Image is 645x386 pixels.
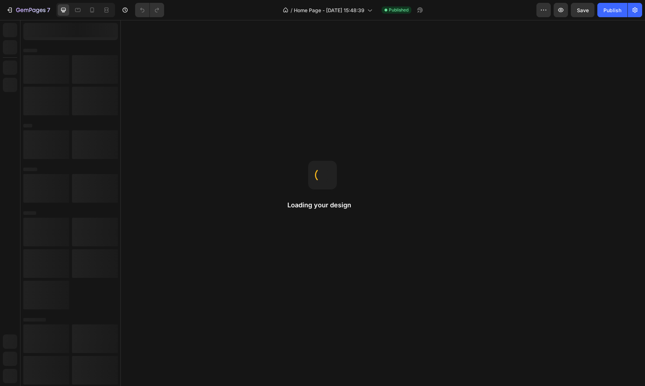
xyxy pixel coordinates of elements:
p: 7 [47,6,50,14]
div: Undo/Redo [135,3,164,17]
span: Save [577,7,589,13]
div: Publish [603,6,621,14]
button: 7 [3,3,53,17]
span: / [291,6,292,14]
h2: Loading your design [287,201,358,209]
span: Home Page - [DATE] 15:48:39 [294,6,364,14]
button: Save [571,3,594,17]
span: Published [389,7,408,13]
button: Publish [597,3,627,17]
